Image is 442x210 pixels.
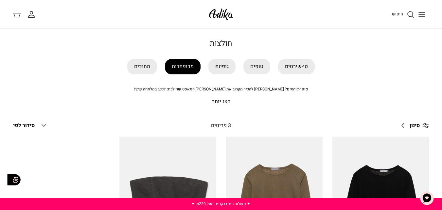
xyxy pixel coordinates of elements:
[5,171,23,189] img: accessibility_icon02.svg
[13,39,429,48] h1: חולצות
[127,59,157,74] a: מחוכים
[278,59,315,74] a: טי-שירטים
[207,7,235,22] img: Adika IL
[13,98,429,106] p: הצג יותר
[392,10,415,18] a: חיפוש
[417,188,437,208] button: צ'אט
[27,10,38,18] a: החשבון שלי
[90,86,352,92] div: סופר-לוהטים? [PERSON_NAME] להכיר מקרוב את [PERSON_NAME] המאסט שהולכים לככב במלתחה שלך!
[392,11,403,17] span: חיפוש
[13,118,48,133] button: סידור לפי
[171,122,271,130] div: 3 פריטים
[165,59,201,74] a: מכופתרות
[415,7,429,22] button: Toggle menu
[397,118,429,133] a: סינון
[243,59,270,74] a: טופים
[13,122,35,129] span: סידור לפי
[208,59,236,74] a: גופיות
[191,201,250,207] a: ✦ משלוח חינם בקנייה מעל ₪220 ✦
[410,122,420,130] span: סינון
